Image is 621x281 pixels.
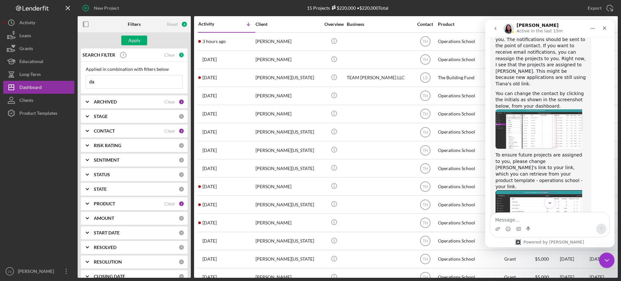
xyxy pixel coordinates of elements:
time: 2024-10-21 05:49 [202,202,217,207]
button: Start recording [41,207,46,212]
div: TEAM [PERSON_NAME] LLC [347,69,411,86]
text: TH [423,94,428,98]
text: LS [8,270,12,273]
div: 1 [179,52,184,58]
textarea: Message… [5,193,124,204]
button: Loans [3,29,74,42]
div: [PERSON_NAME] [256,33,320,50]
text: TH [423,221,428,225]
div: Clear [164,52,175,58]
div: Operations School [438,178,503,195]
b: RESOLUTION [94,259,122,265]
div: [PERSON_NAME] [256,105,320,123]
button: Grants [3,42,74,55]
div: $220,000 [330,5,356,11]
text: TH [423,166,428,171]
div: Operations School [438,214,503,231]
div: 0 [179,259,184,265]
div: Grant [504,251,534,268]
button: New Project [78,2,125,15]
button: Long-Term [3,68,74,81]
text: TH [423,39,428,44]
time: 2024-10-07 18:25 [202,275,217,280]
button: Upload attachment [10,207,15,212]
div: 0 [179,186,184,192]
div: [PERSON_NAME][US_STATE] [256,160,320,177]
div: Operations School [438,33,503,50]
button: Export [581,2,618,15]
time: 2024-10-21 15:00 [202,184,217,189]
div: 0 [179,143,184,148]
div: Loans [19,29,31,44]
b: RISK RATING [94,143,121,148]
div: Client [256,22,320,27]
time: 2025-09-23 22:41 [202,75,217,80]
text: LS [423,76,428,80]
b: PRODUCT [94,201,115,206]
text: TH [423,202,428,207]
button: Educational [3,55,74,68]
div: 0 [179,274,184,279]
div: 0 [179,172,184,178]
b: START DATE [94,230,120,235]
time: 2024-10-17 00:26 [202,220,217,225]
button: Dashboard [3,81,74,94]
div: [PERSON_NAME][US_STATE] [256,196,320,213]
div: Long-Term [19,68,41,82]
div: Product [438,22,503,27]
div: You can change the contact by clicking the initials as shown in the screenshot below, from your d... [10,71,101,90]
b: STATE [94,187,107,192]
div: [PERSON_NAME][US_STATE] [256,251,320,268]
span: $5,000 [535,274,549,280]
div: Operations School [438,160,503,177]
div: Operations School [438,251,503,268]
div: [PERSON_NAME] [256,214,320,231]
div: Activity [198,21,227,27]
div: Export [588,2,602,15]
button: Product Templates [3,107,74,120]
div: 15 Projects • $220,000 Total [307,5,388,11]
div: 0 [179,157,184,163]
div: 0 [179,215,184,221]
div: Operations School [438,87,503,104]
iframe: Intercom live chat [599,253,615,268]
div: 2 [179,201,184,207]
button: Scroll to bottom [59,178,70,189]
div: To ensure future projects are assigned to you, please change [PERSON_NAME]'s link to your link, w... [10,132,101,170]
text: TH [423,112,428,116]
div: [PERSON_NAME] [256,87,320,104]
b: SEARCH FILTER [82,52,115,58]
b: CONTACT [94,128,115,134]
time: [DATE] [590,256,604,262]
div: Business [347,22,411,27]
div: Clear [164,99,175,104]
text: TH [423,58,428,62]
div: Operations School [438,124,503,141]
time: 2024-10-29 20:54 [202,111,217,116]
button: Gif picker [31,207,36,212]
div: Operations School [438,196,503,213]
button: Clients [3,94,74,107]
div: Educational [19,55,43,70]
div: [PERSON_NAME] [256,178,320,195]
div: [PERSON_NAME][US_STATE] [256,124,320,141]
a: Activity [3,16,74,29]
text: TH [423,275,428,280]
div: New Project [94,2,119,15]
div: Operations School [438,51,503,68]
div: [PERSON_NAME] [256,51,320,68]
time: 2025-10-06 13:02 [202,39,226,44]
text: TH [423,148,428,153]
div: Applied in combination with filters below [86,67,183,72]
iframe: Intercom live chat [485,20,615,247]
div: 6 [181,21,188,27]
